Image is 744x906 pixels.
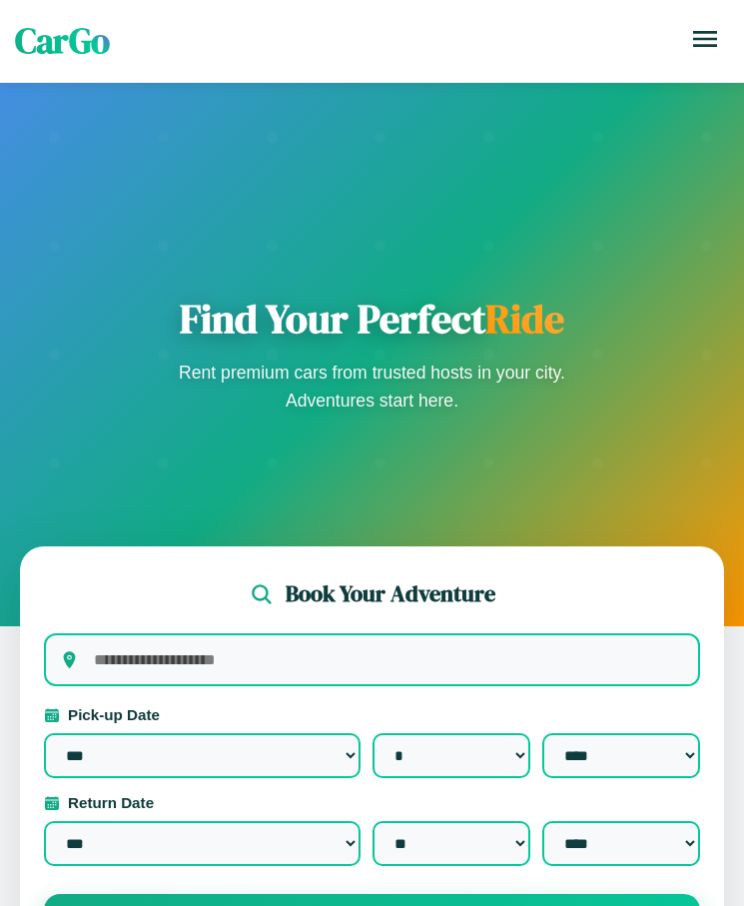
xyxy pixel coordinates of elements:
h1: Find Your Perfect [173,295,572,343]
h2: Book Your Adventure [286,578,495,609]
span: Ride [485,292,564,346]
p: Rent premium cars from trusted hosts in your city. Adventures start here. [173,359,572,415]
label: Return Date [44,794,700,811]
span: CarGo [15,17,110,65]
label: Pick-up Date [44,706,700,723]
